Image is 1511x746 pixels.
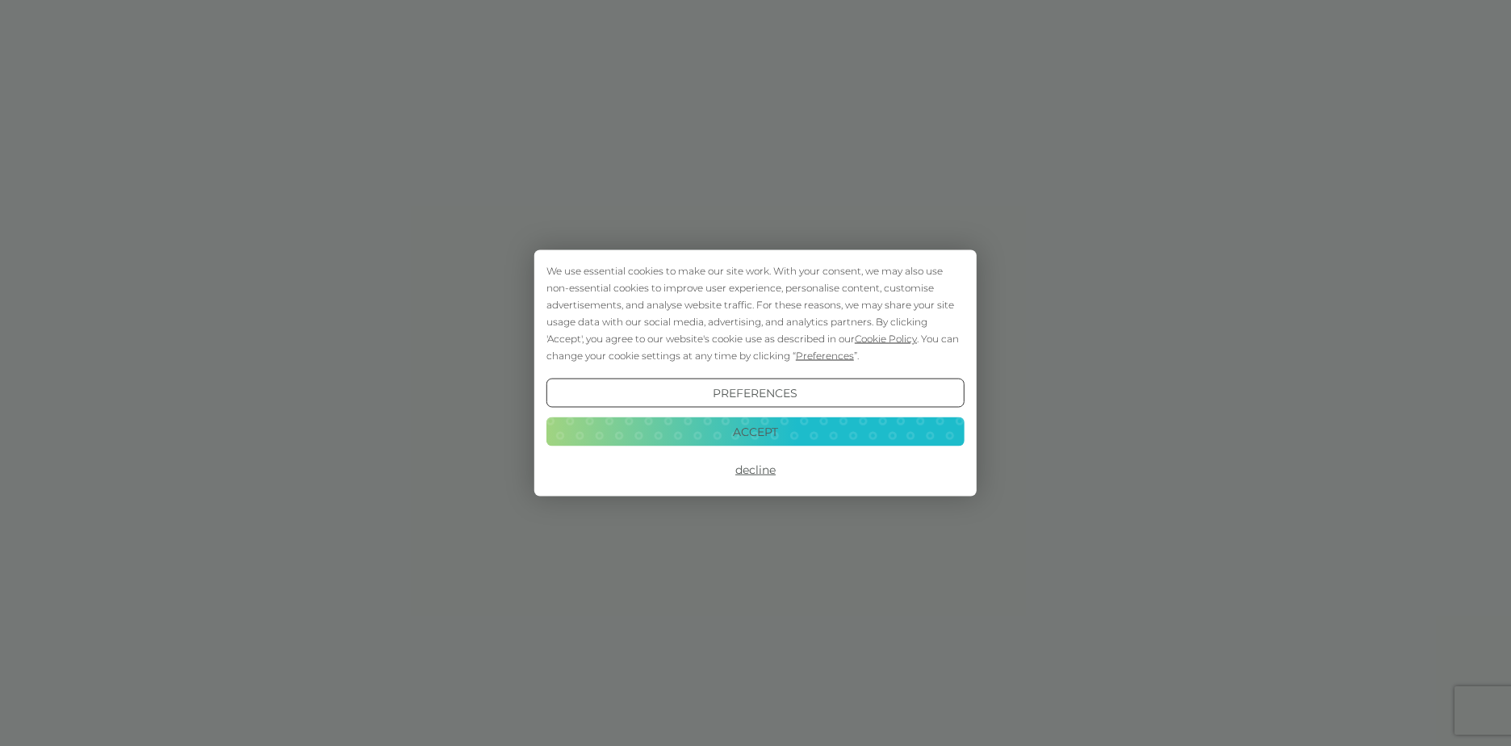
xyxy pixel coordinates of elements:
[546,379,965,408] button: Preferences
[796,350,854,362] span: Preferences
[546,417,965,446] button: Accept
[534,250,977,497] div: Cookie Consent Prompt
[546,262,965,364] div: We use essential cookies to make our site work. With your consent, we may also use non-essential ...
[546,455,965,484] button: Decline
[855,333,917,345] span: Cookie Policy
